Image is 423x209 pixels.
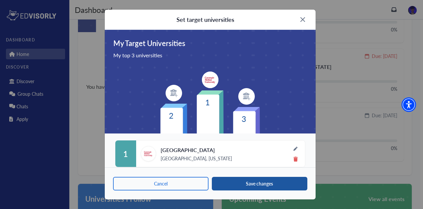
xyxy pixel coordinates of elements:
[113,51,305,59] span: My top 3 universities
[169,110,173,121] text: 2
[161,156,232,161] span: [GEOGRAPHIC_DATA], [US_STATE]
[176,15,234,24] div: Set target universities
[242,113,246,124] text: 3
[212,177,307,190] button: Save changes
[238,88,255,105] img: item-logo
[141,146,156,161] img: logo
[291,151,300,164] button: trash
[300,17,305,22] img: X
[123,149,128,158] span: 1
[293,146,298,151] img: edit
[205,96,210,108] text: 1
[113,38,305,49] span: My Target Universities
[161,147,232,153] span: [GEOGRAPHIC_DATA]
[113,177,209,190] button: Cancel
[166,85,182,101] img: item-logo
[202,72,218,88] img: item-logo
[402,97,416,112] div: Accessibility Menu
